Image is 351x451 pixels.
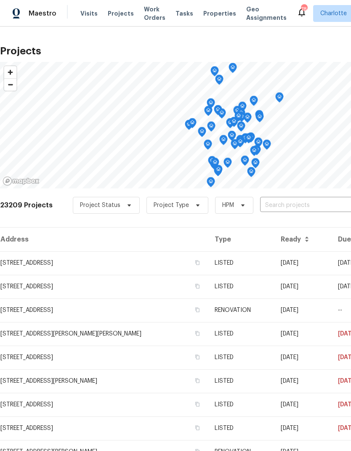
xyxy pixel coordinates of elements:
[231,139,239,152] div: Map marker
[80,9,98,18] span: Visits
[274,416,331,440] td: [DATE]
[208,369,274,393] td: LISTED
[236,137,245,150] div: Map marker
[207,177,215,190] div: Map marker
[198,127,206,140] div: Map marker
[208,346,274,369] td: LISTED
[208,322,274,346] td: LISTED
[253,145,261,158] div: Map marker
[245,133,253,146] div: Map marker
[175,11,193,16] span: Tasks
[246,5,287,22] span: Geo Assignments
[214,105,222,118] div: Map marker
[80,201,120,209] span: Project Status
[301,5,307,13] div: 78
[194,424,201,432] button: Copy Address
[207,121,215,134] div: Map marker
[274,298,331,322] td: [DATE]
[255,110,263,123] div: Map marker
[320,9,347,18] span: Charlotte
[194,330,201,337] button: Copy Address
[185,120,193,133] div: Map marker
[194,377,201,384] button: Copy Address
[250,96,258,109] div: Map marker
[247,132,255,145] div: Map marker
[208,275,274,298] td: LISTED
[207,98,215,111] div: Map marker
[194,353,201,361] button: Copy Address
[154,201,189,209] span: Project Type
[29,9,56,18] span: Maestro
[208,156,216,169] div: Map marker
[218,108,226,121] div: Map marker
[274,322,331,346] td: [DATE]
[236,135,245,148] div: Map marker
[214,165,223,178] div: Map marker
[214,166,222,179] div: Map marker
[275,92,284,105] div: Map marker
[230,117,238,130] div: Map marker
[144,5,165,22] span: Work Orders
[274,346,331,369] td: [DATE]
[241,156,249,169] div: Map marker
[4,79,16,91] span: Zoom out
[204,140,212,153] div: Map marker
[274,251,331,275] td: [DATE]
[247,167,255,180] div: Map marker
[4,66,16,78] button: Zoom in
[263,140,271,153] div: Map marker
[228,131,236,144] div: Map marker
[215,75,223,88] div: Map marker
[208,228,274,251] th: Type
[251,158,260,171] div: Map marker
[237,108,245,121] div: Map marker
[194,306,201,314] button: Copy Address
[203,9,236,18] span: Properties
[274,275,331,298] td: [DATE]
[238,102,247,115] div: Map marker
[194,282,201,290] button: Copy Address
[233,106,242,119] div: Map marker
[188,118,197,131] div: Map marker
[210,66,219,79] div: Map marker
[274,393,331,416] td: [DATE]
[243,113,252,126] div: Map marker
[4,78,16,91] button: Zoom out
[226,118,234,131] div: Map marker
[222,201,234,209] span: HPM
[108,9,134,18] span: Projects
[250,146,258,159] div: Map marker
[204,106,213,119] div: Map marker
[255,112,264,125] div: Map marker
[208,393,274,416] td: LISTED
[237,121,245,134] div: Map marker
[234,111,243,124] div: Map marker
[208,416,274,440] td: LISTED
[219,135,228,148] div: Map marker
[194,400,201,408] button: Copy Address
[223,158,232,171] div: Map marker
[194,259,201,266] button: Copy Address
[3,176,40,186] a: Mapbox homepage
[229,63,237,76] div: Map marker
[274,369,331,393] td: [DATE]
[208,251,274,275] td: LISTED
[254,137,263,150] div: Map marker
[274,228,331,251] th: Ready
[211,158,219,171] div: Map marker
[208,298,274,322] td: RENOVATION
